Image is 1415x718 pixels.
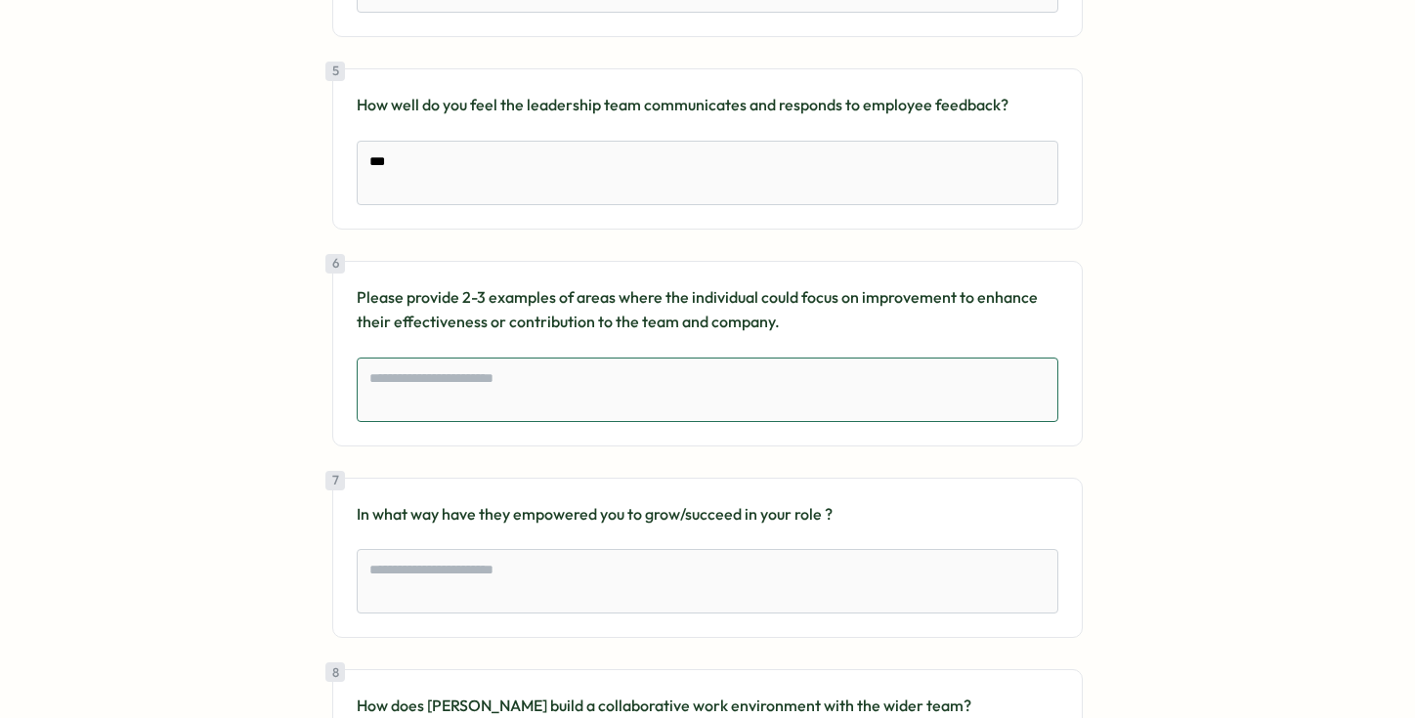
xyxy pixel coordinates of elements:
[357,93,1058,117] p: How well do you feel the leadership team communicates and responds to employee feedback?
[325,471,345,490] div: 7
[325,662,345,682] div: 8
[325,62,345,81] div: 5
[357,502,1058,527] p: In what way have they empowered you to grow/succeed in your role ?
[325,254,345,274] div: 6
[357,285,1058,334] p: Please provide 2-3 examples of areas where the individual could focus on improvement to enhance t...
[357,694,1058,718] p: How does [PERSON_NAME] build a collaborative work environment with the wider team?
